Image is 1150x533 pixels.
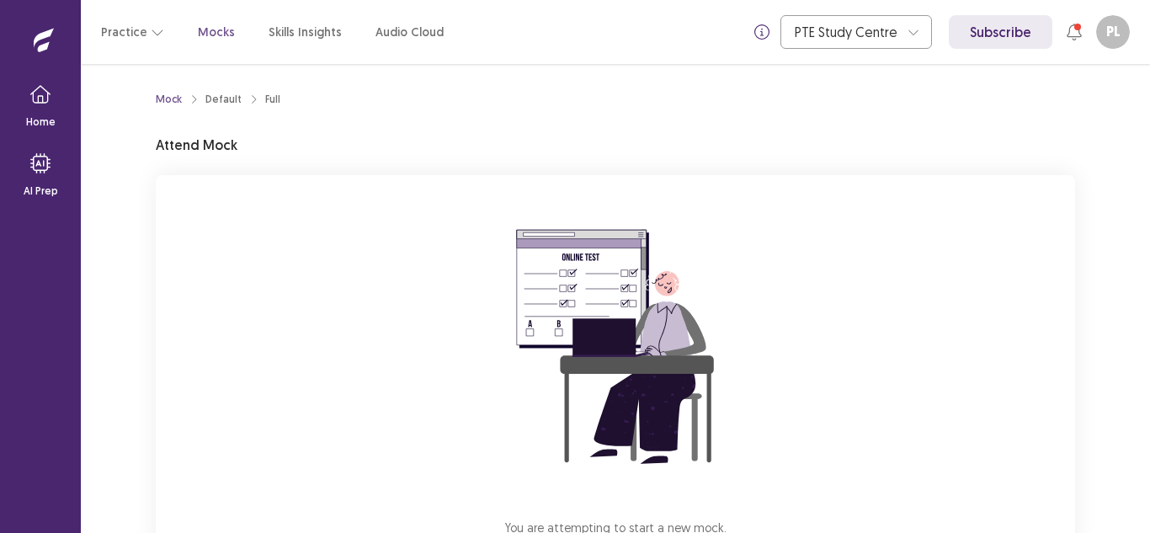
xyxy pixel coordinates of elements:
[949,15,1052,49] a: Subscribe
[795,16,899,48] div: PTE Study Centre
[265,92,280,107] div: Full
[24,184,58,199] p: AI Prep
[269,24,342,41] a: Skills Insights
[101,17,164,47] button: Practice
[156,92,182,107] a: Mock
[205,92,242,107] div: Default
[156,92,280,107] nav: breadcrumb
[375,24,444,41] a: Audio Cloud
[464,195,767,498] img: attend-mock
[156,135,237,155] p: Attend Mock
[1096,15,1130,49] button: PL
[26,115,56,130] p: Home
[747,17,777,47] button: info
[198,24,235,41] a: Mocks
